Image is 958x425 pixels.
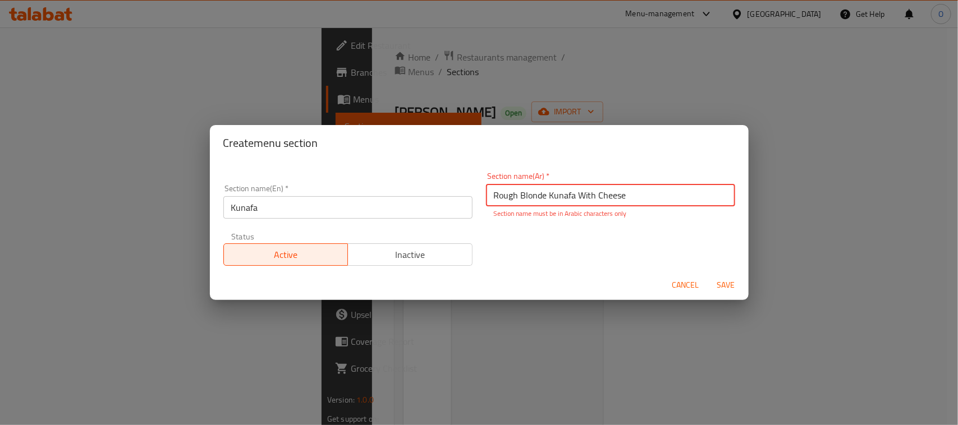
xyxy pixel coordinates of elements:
button: Inactive [347,243,473,266]
p: Section name must be in Arabic characters only [494,209,727,219]
span: Active [228,247,344,263]
span: Cancel [672,278,699,292]
input: Please enter section name(en) [223,196,473,219]
button: Save [708,275,744,295]
h2: Create menu section [223,134,735,152]
button: Active [223,243,349,266]
span: Save [713,278,740,292]
button: Cancel [668,275,704,295]
span: Inactive [352,247,468,263]
input: Please enter section name(ar) [486,184,735,206]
